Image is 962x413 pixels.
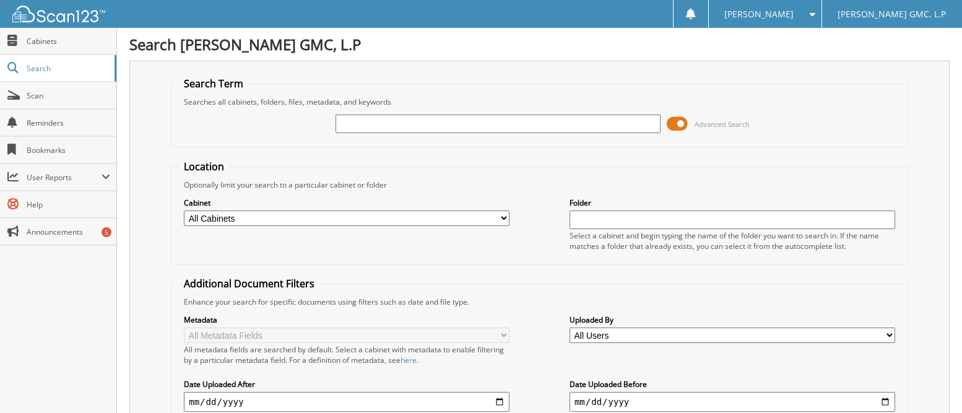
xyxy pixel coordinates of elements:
label: Date Uploaded After [184,379,509,389]
span: User Reports [27,172,102,183]
span: Announcements [27,227,110,237]
label: Folder [570,198,895,208]
span: Search [27,63,108,74]
a: here [401,355,417,365]
span: [PERSON_NAME] [724,11,794,18]
label: Uploaded By [570,315,895,325]
div: Optionally limit your search to a particular cabinet or folder [178,180,901,190]
legend: Search Term [178,77,249,90]
label: Cabinet [184,198,509,208]
span: Reminders [27,118,110,128]
div: Searches all cabinets, folders, files, metadata, and keywords [178,97,901,107]
label: Metadata [184,315,509,325]
img: scan123-logo-white.svg [12,6,105,22]
input: end [570,392,895,412]
span: [PERSON_NAME] GMC, L.P [838,11,946,18]
span: Advanced Search [695,120,750,129]
label: Date Uploaded Before [570,379,895,389]
legend: Additional Document Filters [178,277,321,290]
div: All metadata fields are searched by default. Select a cabinet with metadata to enable filtering b... [184,344,509,365]
legend: Location [178,160,230,173]
input: start [184,392,509,412]
span: Scan [27,90,110,101]
span: Cabinets [27,36,110,46]
span: Bookmarks [27,145,110,155]
h1: Search [PERSON_NAME] GMC, L.P [129,34,950,54]
span: Help [27,199,110,210]
div: 5 [102,227,111,237]
div: Enhance your search for specific documents using filters such as date and file type. [178,297,901,307]
div: Select a cabinet and begin typing the name of the folder you want to search in. If the name match... [570,230,895,251]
